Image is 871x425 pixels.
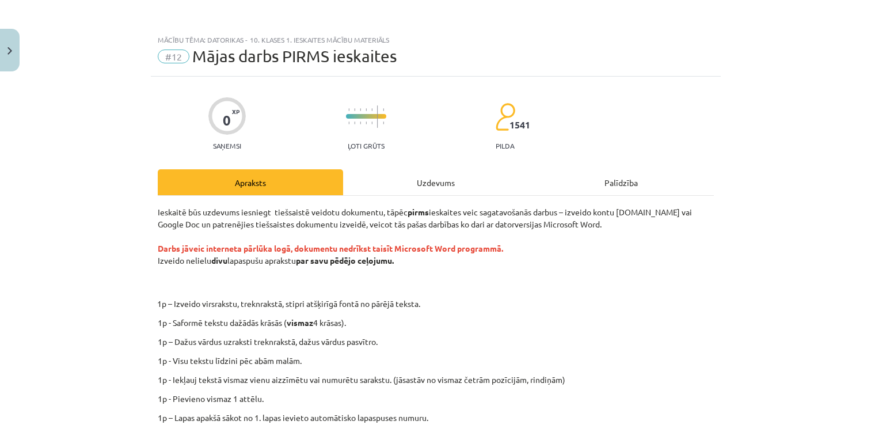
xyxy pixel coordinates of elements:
p: Saņemsi [208,142,246,150]
div: Mācību tēma: Datorikas - 10. klases 1. ieskaites mācību materiāls [158,36,714,44]
p: 1p – Dažus vārdus uzraksti treknrakstā, dažus vārdus pasvītro. [158,336,714,348]
p: 1p - Pievieno vismaz 1 attēlu. [158,393,714,405]
strong: vismaz [287,317,313,328]
img: icon-short-line-57e1e144782c952c97e751825c79c345078a6d821885a25fce030b3d8c18986b.svg [348,108,349,111]
span: 1541 [509,120,530,130]
strong: divu [211,255,227,265]
img: students-c634bb4e5e11cddfef0936a35e636f08e4e9abd3cc4e673bd6f9a4125e45ecb1.svg [495,103,515,131]
p: 1p - Saformē tekstu dažādās krāsās ( 4 krāsas). [158,317,714,329]
strong: par savu pēdējo ceļojumu. [296,255,394,265]
img: icon-short-line-57e1e144782c952c97e751825c79c345078a6d821885a25fce030b3d8c18986b.svg [360,108,361,111]
div: 0 [223,112,231,128]
strong: Darbs jāveic interneta pārlūka logā, dokumentu nedrīkst taisīt Microsoft Word programmā. [158,243,503,253]
img: icon-long-line-d9ea69661e0d244f92f715978eff75569469978d946b2353a9bb055b3ed8787d.svg [377,105,378,128]
div: Palīdzība [528,169,714,195]
p: pilda [496,142,514,150]
img: icon-short-line-57e1e144782c952c97e751825c79c345078a6d821885a25fce030b3d8c18986b.svg [348,122,349,124]
span: Mājas darbs PIRMS ieskaites [192,47,397,66]
img: icon-short-line-57e1e144782c952c97e751825c79c345078a6d821885a25fce030b3d8c18986b.svg [371,108,372,111]
span: #12 [158,50,189,63]
strong: pirms [408,207,429,217]
div: Apraksts [158,169,343,195]
img: icon-short-line-57e1e144782c952c97e751825c79c345078a6d821885a25fce030b3d8c18986b.svg [383,108,384,111]
p: 1p – Lapas apakšā sākot no 1. lapas ievieto automātisko lapaspuses numuru. [158,412,714,424]
p: 1p – Izveido virsrakstu, treknrakstā, stipri atšķirīgā fontā no pārējā teksta. [223,298,725,310]
img: icon-short-line-57e1e144782c952c97e751825c79c345078a6d821885a25fce030b3d8c18986b.svg [366,122,367,124]
div: Uzdevums [343,169,528,195]
img: icon-short-line-57e1e144782c952c97e751825c79c345078a6d821885a25fce030b3d8c18986b.svg [354,122,355,124]
img: icon-close-lesson-0947bae3869378f0d4975bcd49f059093ad1ed9edebbc8119c70593378902aed.svg [7,47,12,55]
p: 1p - Visu tekstu līdzini pēc abām malām. [158,355,714,367]
img: icon-short-line-57e1e144782c952c97e751825c79c345078a6d821885a25fce030b3d8c18986b.svg [366,108,367,111]
p: Ieskaitē būs uzdevums iesniegt tiešsaistē veidotu dokumentu, tāpēc ieskaites veic sagatavošanās d... [158,206,714,291]
img: icon-short-line-57e1e144782c952c97e751825c79c345078a6d821885a25fce030b3d8c18986b.svg [360,122,361,124]
img: icon-short-line-57e1e144782c952c97e751825c79c345078a6d821885a25fce030b3d8c18986b.svg [383,122,384,124]
p: 1p - Iekļauj tekstā vismaz vienu aizzīmētu vai numurētu sarakstu. (jāsastāv no vismaz četrām pozī... [158,374,714,386]
p: Ļoti grūts [348,142,385,150]
span: XP [232,108,239,115]
img: icon-short-line-57e1e144782c952c97e751825c79c345078a6d821885a25fce030b3d8c18986b.svg [371,122,372,124]
img: icon-short-line-57e1e144782c952c97e751825c79c345078a6d821885a25fce030b3d8c18986b.svg [354,108,355,111]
